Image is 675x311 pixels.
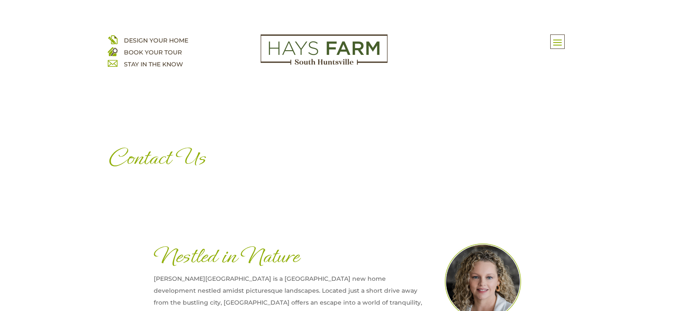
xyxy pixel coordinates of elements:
[154,243,425,273] h1: Nestled in Nature
[124,49,182,56] a: BOOK YOUR TOUR
[108,145,568,174] h1: Contact Us
[108,34,118,44] img: design your home
[108,46,118,56] img: book your home tour
[124,60,183,68] a: STAY IN THE KNOW
[261,34,388,65] img: Logo
[261,59,388,67] a: hays farm homes huntsville development
[124,37,188,44] a: DESIGN YOUR HOME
